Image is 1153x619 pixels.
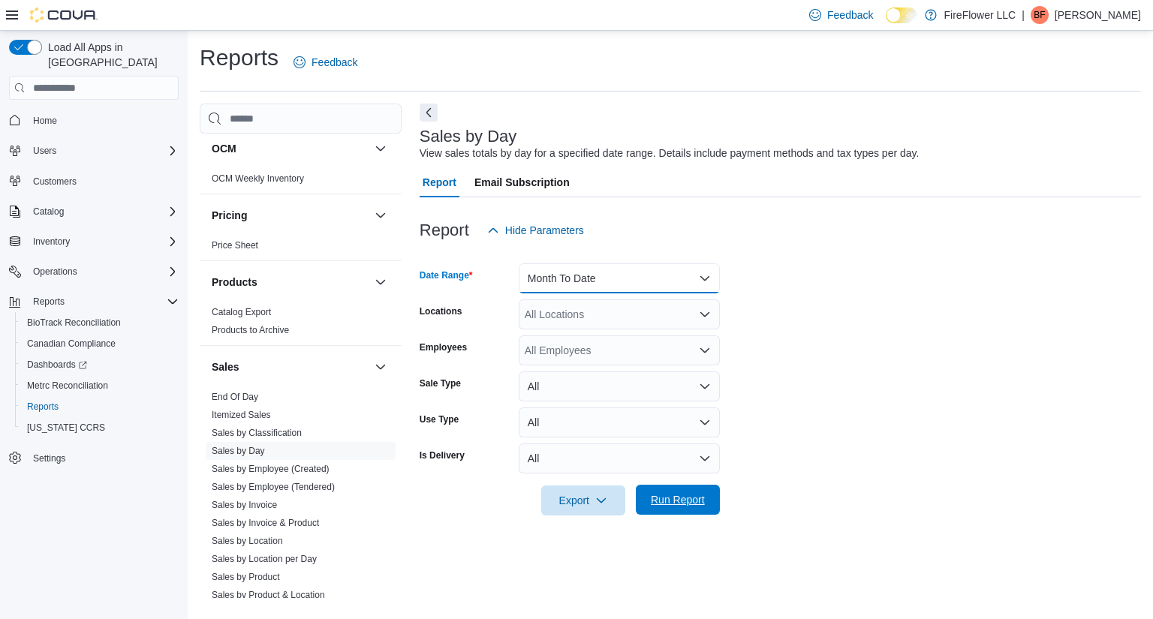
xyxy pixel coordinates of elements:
span: Reports [33,296,65,308]
button: All [519,371,720,401]
button: Users [3,140,185,161]
button: Reports [15,396,185,417]
span: Catalog [33,206,64,218]
button: Inventory [27,233,76,251]
button: Canadian Compliance [15,333,185,354]
a: Settings [27,449,71,467]
label: Date Range [420,269,473,281]
span: Operations [33,266,77,278]
span: Price Sheet [212,239,258,251]
span: Dark Mode [886,23,887,24]
button: Month To Date [519,263,720,293]
button: Products [212,275,369,290]
a: Products to Archive [212,325,289,335]
span: Dashboards [21,356,179,374]
span: End Of Day [212,391,258,403]
a: Catalog Export [212,307,271,317]
a: End Of Day [212,392,258,402]
a: Dashboards [21,356,93,374]
a: Dashboards [15,354,185,375]
span: Sales by Location per Day [212,553,317,565]
span: Settings [33,452,65,464]
a: Sales by Invoice & Product [212,518,319,528]
a: Itemized Sales [212,410,271,420]
span: Catalog [27,203,179,221]
a: BioTrack Reconciliation [21,314,127,332]
span: Reports [27,401,59,413]
button: Sales [372,358,390,376]
button: Products [372,273,390,291]
span: Dashboards [27,359,87,371]
button: Operations [27,263,83,281]
button: Pricing [212,208,369,223]
label: Employees [420,341,467,353]
span: Feedback [312,55,357,70]
a: Customers [27,173,83,191]
span: Sales by Invoice [212,499,277,511]
span: Reports [21,398,179,416]
span: Customers [27,172,179,191]
span: Inventory [27,233,179,251]
span: Email Subscription [474,167,570,197]
nav: Complex example [9,103,179,508]
button: [US_STATE] CCRS [15,417,185,438]
span: BF [1034,6,1045,24]
h3: Sales by Day [420,128,517,146]
a: Sales by Employee (Created) [212,464,330,474]
a: Sales by Location per Day [212,554,317,564]
a: Metrc Reconciliation [21,377,114,395]
a: Sales by Product [212,572,280,582]
a: Feedback [287,47,363,77]
label: Use Type [420,413,459,425]
button: All [519,443,720,473]
a: Sales by Employee (Tendered) [212,482,335,492]
span: Feedback [827,8,873,23]
span: Products to Archive [212,324,289,336]
button: Reports [3,291,185,312]
h3: OCM [212,141,236,156]
button: Customers [3,170,185,192]
span: Export [550,485,616,515]
a: OCM Weekly Inventory [212,173,304,184]
span: Home [27,110,179,129]
p: FireFlower LLC [944,6,1016,24]
span: Sales by Day [212,445,265,457]
div: OCM [200,170,402,194]
span: [US_STATE] CCRS [27,422,105,434]
a: [US_STATE] CCRS [21,419,111,437]
span: BioTrack Reconciliation [21,314,179,332]
h3: Sales [212,359,239,374]
label: Locations [420,305,462,317]
h3: Products [212,275,257,290]
button: Hide Parameters [481,215,590,245]
span: Itemized Sales [212,409,271,421]
div: Products [200,303,402,345]
button: Home [3,109,185,131]
button: OCM [372,140,390,158]
a: Sales by Product & Location [212,590,325,600]
h3: Report [420,221,469,239]
span: Sales by Invoice & Product [212,517,319,529]
h3: Pricing [212,208,247,223]
span: Report [423,167,456,197]
img: Cova [30,8,98,23]
span: Inventory [33,236,70,248]
button: Sales [212,359,369,374]
span: Sales by Employee (Created) [212,463,330,475]
span: Catalog Export [212,306,271,318]
span: Sales by Location [212,535,283,547]
div: Ben Franz [1031,6,1049,24]
span: Metrc Reconciliation [27,380,108,392]
a: Sales by Location [212,536,283,546]
a: Canadian Compliance [21,335,122,353]
span: Sales by Classification [212,427,302,439]
button: Reports [27,293,71,311]
button: Users [27,142,62,160]
a: Sales by Classification [212,428,302,438]
div: View sales totals by day for a specified date range. Details include payment methods and tax type... [420,146,920,161]
span: Metrc Reconciliation [21,377,179,395]
span: OCM Weekly Inventory [212,173,304,185]
label: Is Delivery [420,449,465,461]
button: Catalog [27,203,70,221]
button: Pricing [372,206,390,224]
